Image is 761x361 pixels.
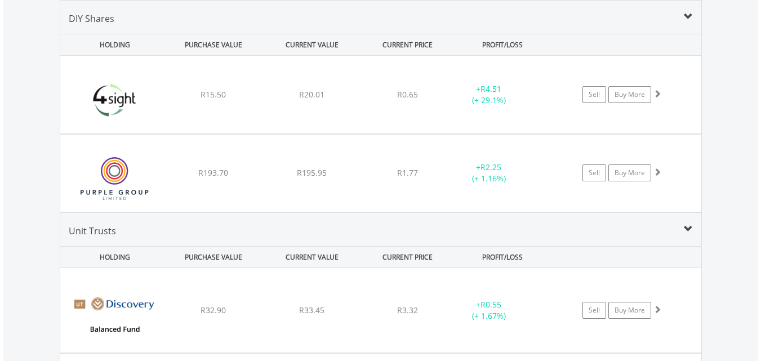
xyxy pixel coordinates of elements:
[447,83,532,106] div: + (+ 29.1%)
[582,302,606,319] a: Sell
[69,12,114,25] span: DIY Shares
[69,225,116,237] span: Unit Trusts
[447,162,532,184] div: + (+ 1.16%)
[455,247,551,268] div: PROFIT/LOSS
[397,167,418,178] span: R1.77
[166,34,262,55] div: PURCHASE VALUE
[362,247,452,268] div: CURRENT PRICE
[362,34,452,55] div: CURRENT PRICE
[166,247,262,268] div: PURCHASE VALUE
[582,164,606,181] a: Sell
[480,83,501,94] span: R4.51
[297,167,327,178] span: R195.95
[480,162,501,172] span: R2.25
[299,89,324,100] span: R20.01
[66,282,163,350] img: UT.ZA.DBFD.png
[264,34,361,55] div: CURRENT VALUE
[608,164,651,181] a: Buy More
[198,167,228,178] span: R193.70
[201,305,226,315] span: R32.90
[299,305,324,315] span: R33.45
[397,89,418,100] span: R0.65
[66,149,163,209] img: EQU.ZA.PPE.png
[608,302,651,319] a: Buy More
[201,89,226,100] span: R15.50
[608,86,651,103] a: Buy More
[61,247,163,268] div: HOLDING
[264,247,361,268] div: CURRENT VALUE
[397,305,418,315] span: R3.32
[66,70,163,131] img: EQU.ZA.4SI.png
[582,86,606,103] a: Sell
[480,299,501,310] span: R0.55
[455,34,551,55] div: PROFIT/LOSS
[447,299,532,322] div: + (+ 1.67%)
[61,34,163,55] div: HOLDING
